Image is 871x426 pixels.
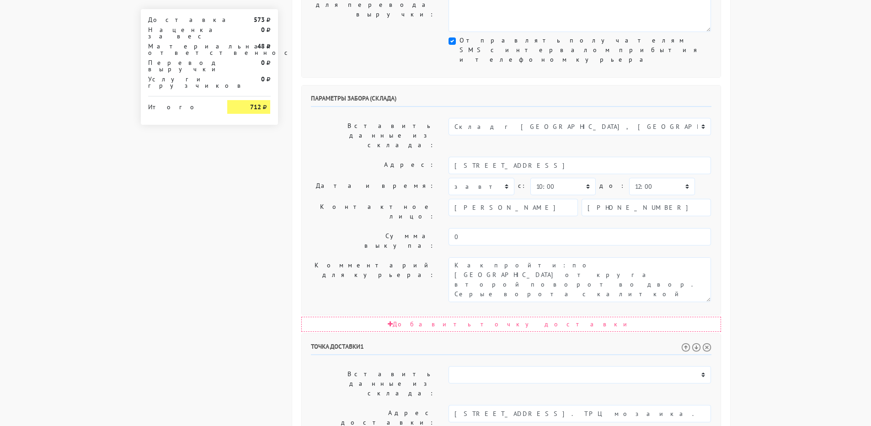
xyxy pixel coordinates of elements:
[141,27,221,39] div: Наценка за вес
[148,100,214,110] div: Итого
[304,178,442,195] label: Дата и время:
[582,199,711,216] input: Телефон
[301,317,721,332] div: Добавить точку доставки
[311,343,711,355] h6: Точка доставки
[141,59,221,72] div: Перевод выручки
[449,199,578,216] input: Имя
[257,42,265,50] strong: 48
[261,59,265,67] strong: 0
[304,199,442,224] label: Контактное лицо:
[360,342,364,351] span: 1
[304,228,442,254] label: Сумма выкупа:
[141,76,221,89] div: Услуги грузчиков
[518,178,527,194] label: c:
[304,366,442,401] label: Вставить данные из склада:
[449,257,711,302] textarea: Как пройти: по [GEOGRAPHIC_DATA] от круга второй поворот во двор. Серые ворота с калиткой между а...
[141,16,221,23] div: Доставка
[599,178,625,194] label: до:
[311,95,711,107] h6: Параметры забора (склада)
[254,16,265,24] strong: 573
[141,43,221,56] div: Материальная ответственность
[250,103,261,111] strong: 712
[304,118,442,153] label: Вставить данные из склада:
[261,26,265,34] strong: 0
[304,257,442,302] label: Комментарий для курьера:
[304,157,442,174] label: Адрес:
[460,36,711,64] label: Отправлять получателям SMS с интервалом прибытия и телефоном курьера
[261,75,265,83] strong: 0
